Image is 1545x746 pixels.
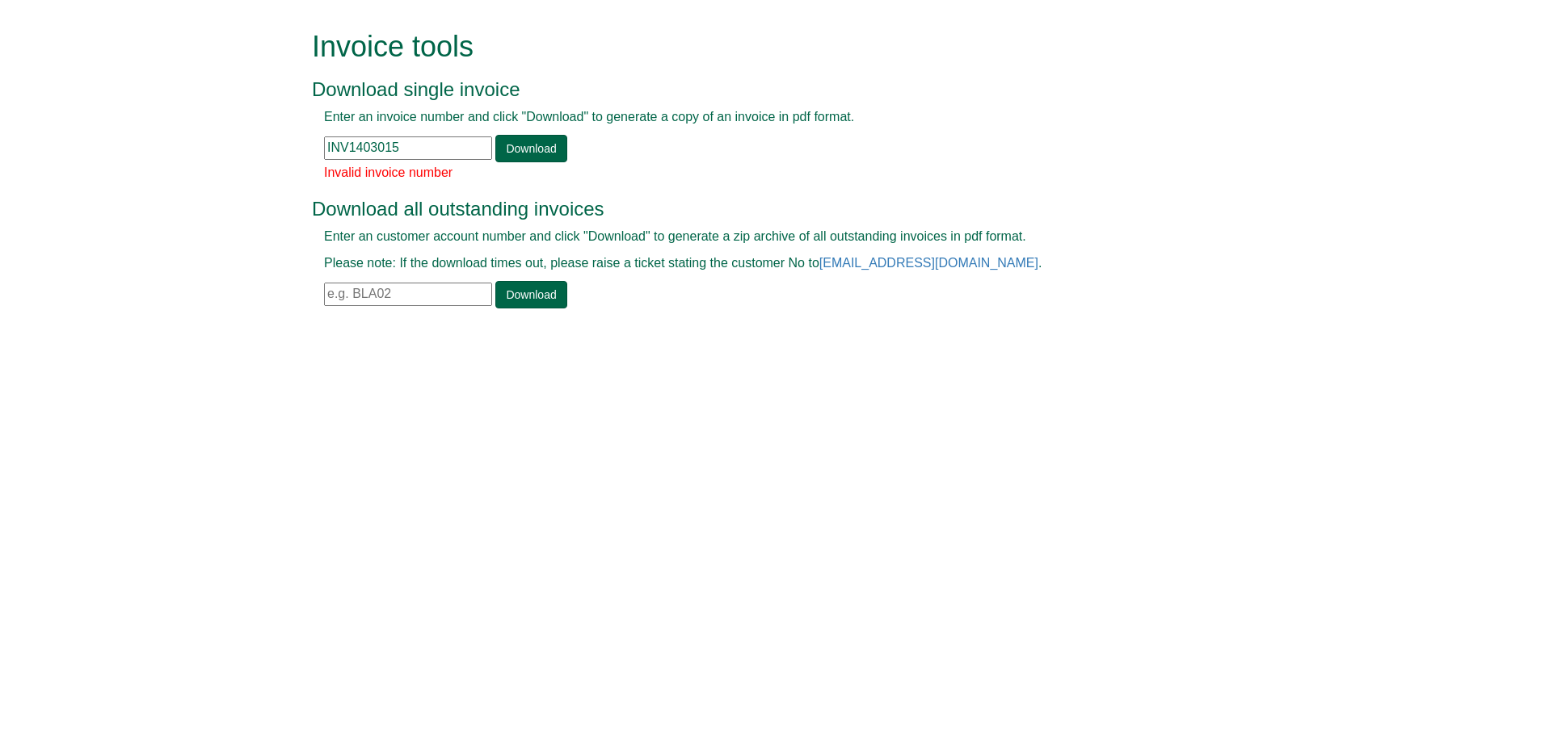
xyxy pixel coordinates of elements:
[312,79,1197,100] h3: Download single invoice
[495,281,566,308] a: Download
[312,31,1197,63] h1: Invoice tools
[324,108,1185,127] p: Enter an invoice number and click "Download" to generate a copy of an invoice in pdf format.
[324,228,1185,246] p: Enter an customer account number and click "Download" to generate a zip archive of all outstandin...
[819,256,1038,270] a: [EMAIL_ADDRESS][DOMAIN_NAME]
[324,254,1185,273] p: Please note: If the download times out, please raise a ticket stating the customer No to .
[324,166,453,179] span: Invalid invoice number
[495,135,566,162] a: Download
[324,283,492,306] input: e.g. BLA02
[324,136,492,160] input: e.g. INV1234
[312,199,1197,220] h3: Download all outstanding invoices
